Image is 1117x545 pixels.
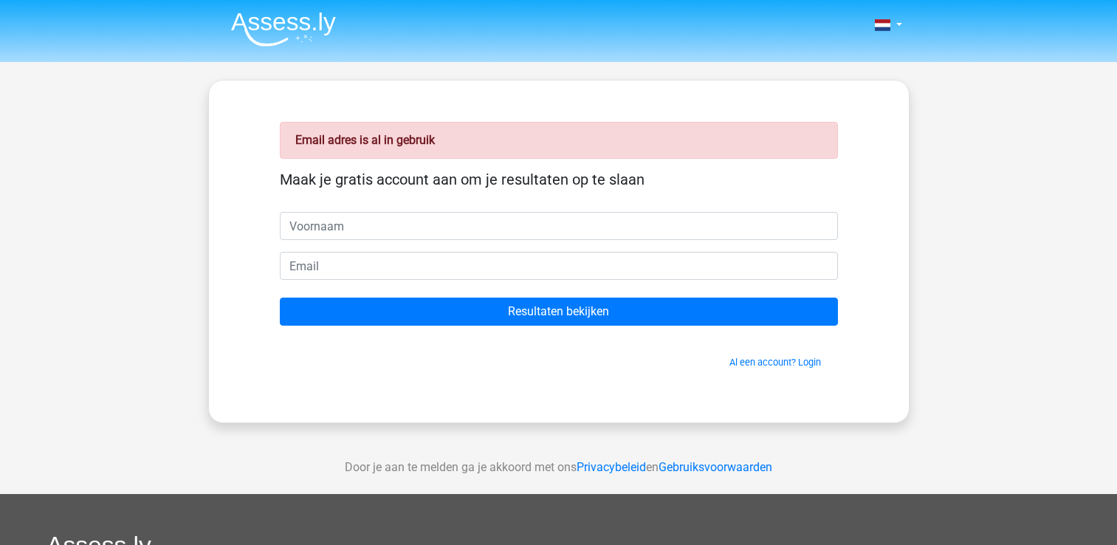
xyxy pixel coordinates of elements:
a: Al een account? Login [729,357,821,368]
img: Assessly [231,12,336,47]
input: Email [280,252,838,280]
input: Resultaten bekijken [280,298,838,326]
h5: Maak je gratis account aan om je resultaten op te slaan [280,171,838,188]
strong: Email adres is al in gebruik [295,133,435,147]
input: Voornaam [280,212,838,240]
a: Privacybeleid [577,460,646,474]
a: Gebruiksvoorwaarden [659,460,772,474]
